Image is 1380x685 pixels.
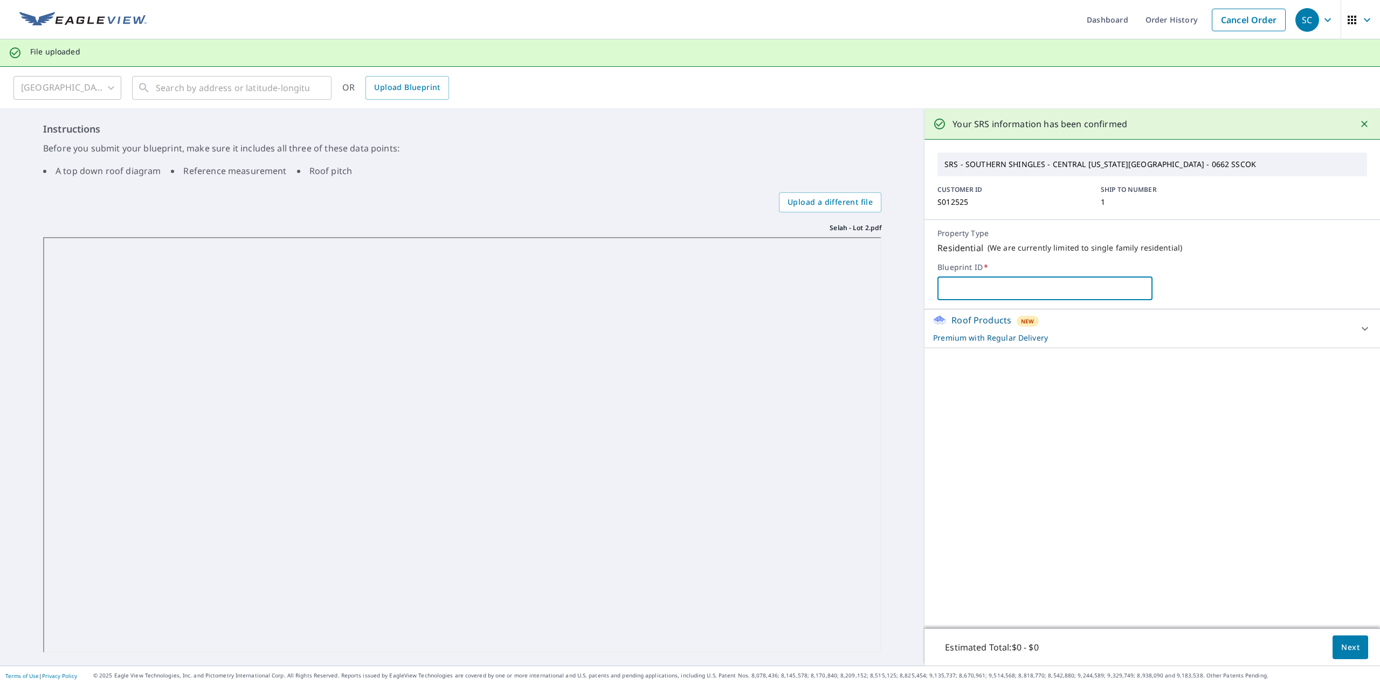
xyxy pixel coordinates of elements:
p: 1 [1101,198,1251,206]
input: Search by address or latitude-longitude [156,73,309,103]
p: Selah - Lot 2.pdf [830,223,881,233]
p: Estimated Total: $0 - $0 [936,635,1047,659]
p: | [5,673,77,679]
button: Close [1357,117,1371,131]
div: OR [342,76,449,100]
p: Roof Products [951,314,1011,327]
p: Property Type [937,229,1367,238]
a: Terms of Use [5,672,39,680]
p: File uploaded [30,47,80,57]
a: Cancel Order [1212,9,1286,31]
p: Before you submit your blueprint, make sure it includes all three of these data points: [43,142,881,155]
button: Next [1333,635,1368,660]
p: Premium with Regular Delivery [933,332,1352,343]
span: Upload a different file [788,196,873,209]
p: © 2025 Eagle View Technologies, Inc. and Pictometry International Corp. All Rights Reserved. Repo... [93,672,1375,680]
h6: Instructions [43,122,881,136]
a: Upload Blueprint [365,76,448,100]
label: Blueprint ID [937,262,1367,272]
p: SRS - SOUTHERN SHINGLES - CENTRAL [US_STATE][GEOGRAPHIC_DATA] - 0662 SSCOK [940,155,1364,174]
span: Next [1341,641,1360,654]
label: Upload a different file [779,192,881,212]
p: ( We are currently limited to single family residential ) [988,243,1182,253]
span: Upload Blueprint [374,81,440,94]
div: [GEOGRAPHIC_DATA] [13,73,121,103]
iframe: Selah - Lot 2.pdf [43,237,881,653]
p: Residential [937,241,983,254]
a: Privacy Policy [42,672,77,680]
li: Reference measurement [171,164,286,177]
p: S012525 [937,198,1088,206]
p: Your SRS information has been confirmed [953,117,1127,130]
span: New [1021,317,1034,326]
img: EV Logo [19,12,147,28]
div: Roof ProductsNewPremium with Regular Delivery [933,314,1371,343]
li: A top down roof diagram [43,164,161,177]
div: SC [1295,8,1319,32]
li: Roof pitch [297,164,353,177]
p: CUSTOMER ID [937,185,1088,195]
p: SHIP TO NUMBER [1101,185,1251,195]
